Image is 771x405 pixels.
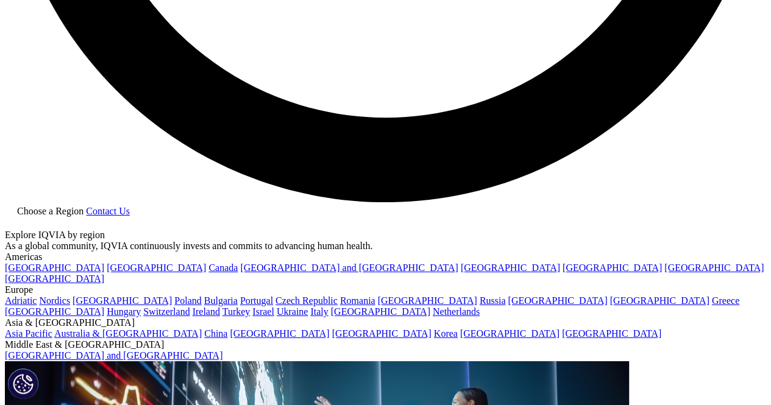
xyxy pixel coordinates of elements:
[5,317,766,328] div: Asia & [GEOGRAPHIC_DATA]
[508,295,607,306] a: [GEOGRAPHIC_DATA]
[143,306,190,317] a: Switzerland
[434,328,458,339] a: Korea
[86,206,130,216] a: Contact Us
[17,206,83,216] span: Choose a Region
[5,284,766,295] div: Europe
[5,262,104,273] a: [GEOGRAPHIC_DATA]
[208,262,238,273] a: Canada
[240,262,458,273] a: [GEOGRAPHIC_DATA] and [GEOGRAPHIC_DATA]
[563,262,662,273] a: [GEOGRAPHIC_DATA]
[5,339,766,350] div: Middle East & [GEOGRAPHIC_DATA]
[664,262,764,273] a: [GEOGRAPHIC_DATA]
[5,306,104,317] a: [GEOGRAPHIC_DATA]
[54,328,202,339] a: Australia & [GEOGRAPHIC_DATA]
[461,262,560,273] a: [GEOGRAPHIC_DATA]
[8,368,38,399] button: Cookies Settings
[712,295,739,306] a: Greece
[277,306,308,317] a: Ukraine
[378,295,477,306] a: [GEOGRAPHIC_DATA]
[222,306,250,317] a: Turkey
[275,295,338,306] a: Czech Republic
[39,295,70,306] a: Nordics
[460,328,560,339] a: [GEOGRAPHIC_DATA]
[240,295,273,306] a: Portugal
[252,306,274,317] a: Israel
[331,306,430,317] a: [GEOGRAPHIC_DATA]
[562,328,661,339] a: [GEOGRAPHIC_DATA]
[480,295,506,306] a: Russia
[5,295,37,306] a: Adriatic
[5,252,766,262] div: Americas
[332,328,432,339] a: [GEOGRAPHIC_DATA]
[204,295,238,306] a: Bulgaria
[230,328,329,339] a: [GEOGRAPHIC_DATA]
[174,295,201,306] a: Poland
[193,306,220,317] a: Ireland
[5,350,222,361] a: [GEOGRAPHIC_DATA] and [GEOGRAPHIC_DATA]
[5,230,766,241] div: Explore IQVIA by region
[73,295,172,306] a: [GEOGRAPHIC_DATA]
[5,273,104,284] a: [GEOGRAPHIC_DATA]
[310,306,328,317] a: Italy
[610,295,709,306] a: [GEOGRAPHIC_DATA]
[340,295,375,306] a: Romania
[204,328,227,339] a: China
[433,306,480,317] a: Netherlands
[5,241,766,252] div: As a global community, IQVIA continuously invests and commits to advancing human health.
[107,306,141,317] a: Hungary
[107,262,206,273] a: [GEOGRAPHIC_DATA]
[5,328,52,339] a: Asia Pacific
